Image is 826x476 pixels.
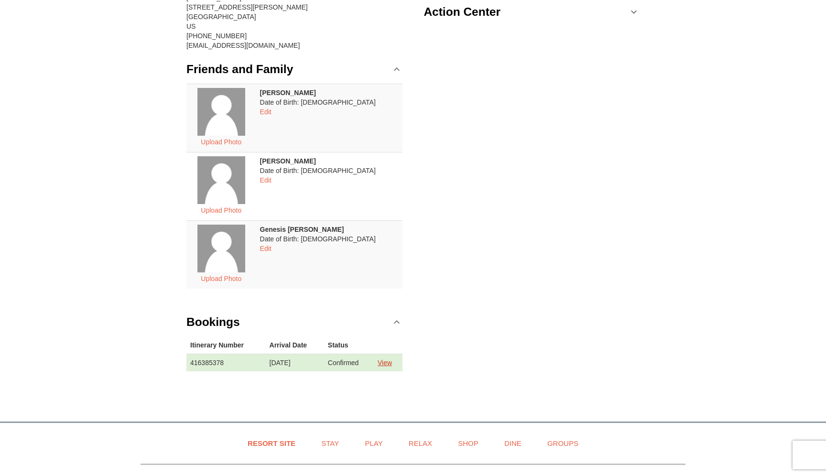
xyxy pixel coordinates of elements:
[186,308,402,336] a: Bookings
[324,354,374,371] td: Confirmed
[236,433,307,454] a: Resort Site
[256,84,402,152] td: Date of Birth: [DEMOGRAPHIC_DATA]
[266,336,324,354] th: Arrival Date
[197,156,245,204] img: placeholder.jpg
[309,433,351,454] a: Stay
[197,225,245,272] img: placeholder.jpg
[260,226,344,233] strong: Genesis [PERSON_NAME]
[256,152,402,220] td: Date of Birth: [DEMOGRAPHIC_DATA]
[397,433,444,454] a: Relax
[196,204,247,216] button: Upload Photo
[186,313,240,332] h3: Bookings
[260,176,272,184] a: Edit
[260,245,272,252] a: Edit
[196,272,247,285] button: Upload Photo
[186,60,293,79] h3: Friends and Family
[260,157,316,165] strong: [PERSON_NAME]
[446,433,490,454] a: Shop
[324,336,374,354] th: Status
[186,336,266,354] th: Itinerary Number
[353,433,394,454] a: Play
[535,433,590,454] a: Groups
[260,89,316,97] strong: [PERSON_NAME]
[186,354,266,371] td: 416385378
[256,220,402,289] td: Date of Birth: [DEMOGRAPHIC_DATA]
[260,108,272,116] a: Edit
[378,359,392,367] a: View
[492,433,533,454] a: Dine
[196,136,247,148] button: Upload Photo
[197,88,245,136] img: placeholder.jpg
[424,2,500,22] h3: Action Center
[186,55,402,84] a: Friends and Family
[266,354,324,371] td: [DATE]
